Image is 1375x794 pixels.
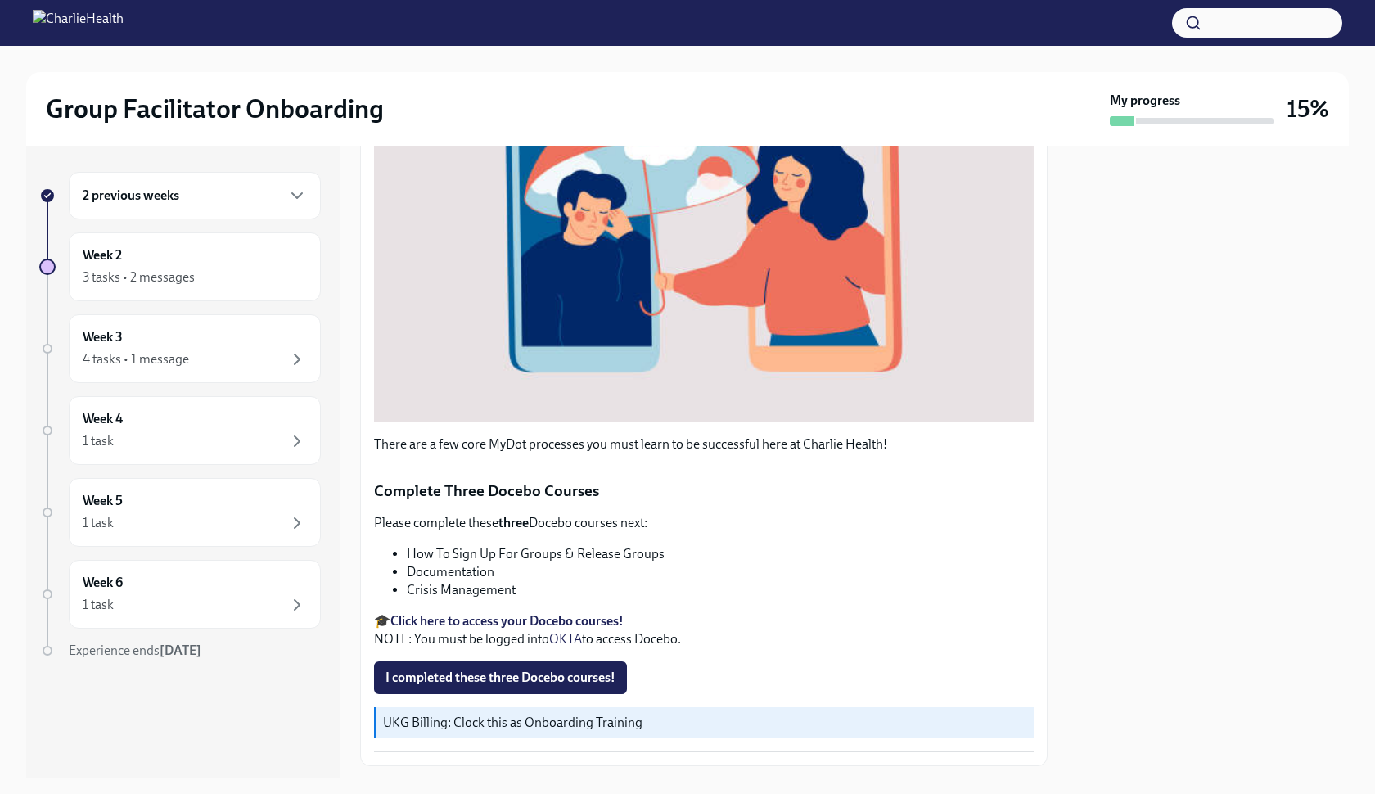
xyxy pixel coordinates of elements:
span: I completed these three Docebo courses! [385,670,615,686]
button: I completed these three Docebo courses! [374,661,627,694]
p: Complete Three Docebo Courses [374,480,1034,502]
p: 🎓 NOTE: You must be logged into to access Docebo. [374,612,1034,648]
h6: Week 6 [83,574,123,592]
h6: 2 previous weeks [83,187,179,205]
h6: Week 2 [83,246,122,264]
div: 1 task [83,514,114,532]
h6: Week 5 [83,492,123,510]
strong: three [498,515,529,530]
div: 1 task [83,596,114,614]
span: Experience ends [69,643,201,658]
div: 1 task [83,432,114,450]
li: Crisis Management [407,581,1034,599]
p: UKG Billing: Clock this as Onboarding Training [383,714,1027,732]
div: 3 tasks • 2 messages [83,268,195,286]
h3: 15% [1287,94,1329,124]
img: CharlieHealth [33,10,124,36]
a: Week 51 task [39,478,321,547]
strong: My progress [1110,92,1180,110]
li: How To Sign Up For Groups & Release Groups [407,545,1034,563]
strong: [DATE] [160,643,201,658]
h6: Week 3 [83,328,123,346]
a: Week 23 tasks • 2 messages [39,232,321,301]
li: Documentation [407,563,1034,581]
a: OKTA [549,631,582,647]
a: Click here to access your Docebo courses! [390,613,624,629]
h6: Week 4 [83,410,123,428]
p: Please complete these Docebo courses next: [374,514,1034,532]
h2: Group Facilitator Onboarding [46,92,384,125]
p: There are a few core MyDot processes you must learn to be successful here at Charlie Health! [374,435,1034,453]
a: Week 61 task [39,560,321,629]
div: 2 previous weeks [69,172,321,219]
a: Week 34 tasks • 1 message [39,314,321,383]
div: 4 tasks • 1 message [83,350,189,368]
a: Week 41 task [39,396,321,465]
